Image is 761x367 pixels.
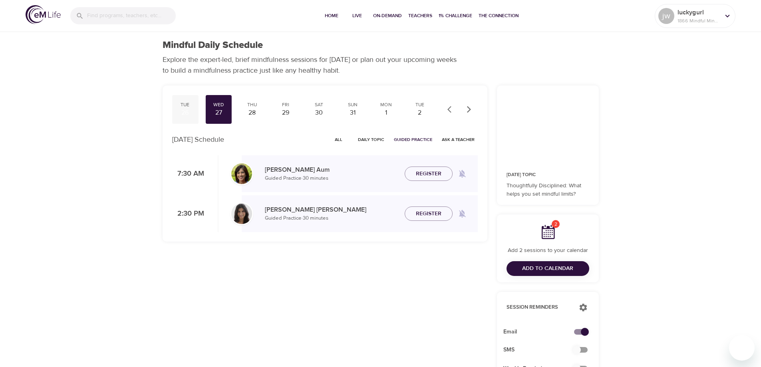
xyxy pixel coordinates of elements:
p: Explore the expert-led, brief mindfulness sessions for [DATE] or plan out your upcoming weeks to ... [163,54,462,76]
div: Sat [309,101,329,108]
p: [PERSON_NAME] Aum [265,165,398,175]
div: 30 [309,108,329,117]
span: On-Demand [373,12,402,20]
button: Guided Practice [391,133,435,146]
p: Session Reminders [507,304,571,311]
button: All [326,133,352,146]
div: 27 [209,108,228,117]
div: 28 [242,108,262,117]
span: All [329,136,348,143]
p: 7:30 AM [172,169,204,179]
p: 2:30 PM [172,208,204,219]
p: Add 2 sessions to your calendar [507,246,589,255]
span: Ask a Teacher [442,136,475,143]
button: Register [405,206,453,221]
div: 29 [276,108,296,117]
span: Home [322,12,341,20]
div: Thu [242,101,262,108]
span: Register [416,169,441,179]
span: Remind me when a class goes live every Wednesday at 2:30 PM [453,204,472,223]
p: Guided Practice · 30 minutes [265,175,398,183]
div: 26 [175,108,195,117]
span: Daily Topic [358,136,384,143]
p: luckygurl [678,8,720,17]
p: 1866 Mindful Minutes [678,17,720,24]
span: 2 [552,220,560,228]
span: Add to Calendar [522,264,573,274]
img: Lara_Sragow-min.jpg [231,203,252,224]
p: [PERSON_NAME] [PERSON_NAME] [265,205,398,214]
p: [DATE] Schedule [172,134,224,145]
span: Teachers [408,12,432,20]
div: jw [658,8,674,24]
img: logo [26,5,61,24]
p: [DATE] Topic [507,171,589,179]
span: The Connection [479,12,519,20]
span: Remind me when a class goes live every Wednesday at 7:30 AM [453,164,472,183]
span: Register [416,209,441,219]
p: Thoughtfully Disciplined: What helps you set mindful limits? [507,182,589,198]
div: 2 [410,108,430,117]
div: Tue [410,101,430,108]
span: Guided Practice [394,136,432,143]
button: Ask a Teacher [439,133,478,146]
span: 1% Challenge [439,12,472,20]
img: Alisha%20Aum%208-9-21.jpg [231,163,252,184]
iframe: Button to launch messaging window [729,335,755,361]
p: Guided Practice · 30 minutes [265,214,398,222]
div: Mon [376,101,396,108]
div: 31 [343,108,363,117]
span: Live [348,12,367,20]
div: Sun [343,101,363,108]
input: Find programs, teachers, etc... [87,7,176,24]
span: Email [503,328,580,336]
button: Daily Topic [355,133,387,146]
button: Add to Calendar [507,261,589,276]
div: Tue [175,101,195,108]
div: 1 [376,108,396,117]
button: Register [405,167,453,181]
h1: Mindful Daily Schedule [163,40,263,51]
div: Wed [209,101,228,108]
span: SMS [503,346,580,354]
div: Fri [276,101,296,108]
